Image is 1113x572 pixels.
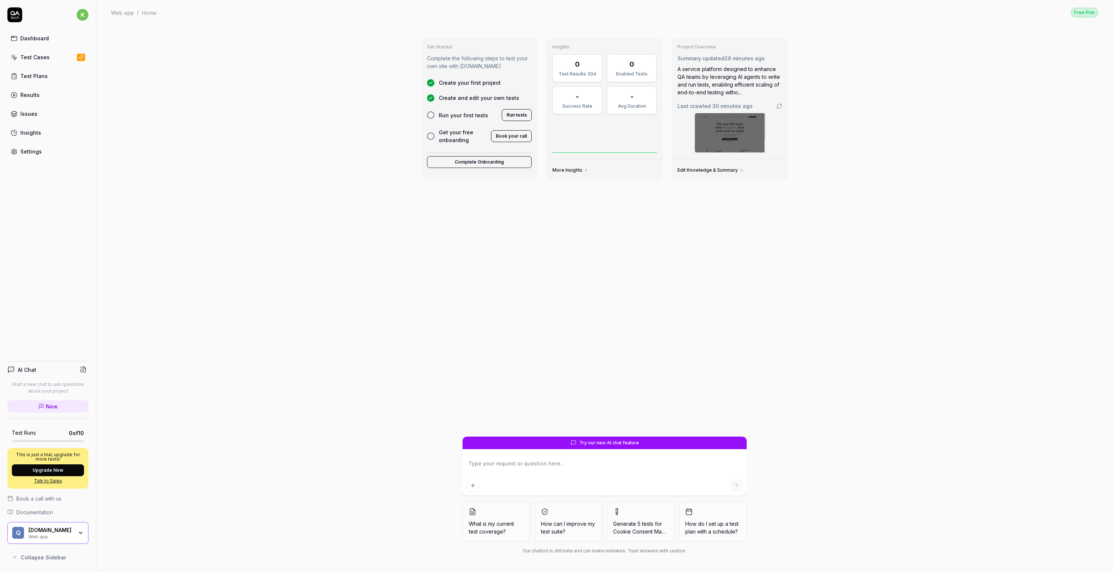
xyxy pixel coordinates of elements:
[607,502,675,542] button: Generate 5 tests forCookie Consent Manageme
[557,71,598,77] div: Test Results 30d
[7,125,88,140] a: Insights
[427,54,532,70] p: Complete the following steps to test your own site with [DOMAIN_NAME]
[575,59,580,69] div: 0
[7,88,88,102] a: Results
[1071,7,1098,17] button: Free Plan
[463,502,530,542] button: What is my current test coverage?
[111,9,134,16] div: Web app
[7,50,88,64] a: Test Cases
[12,452,84,461] p: This is just a trial, upgrade for more tests!
[77,9,88,21] span: k
[469,520,524,535] span: What is my current test coverage?
[20,110,37,118] div: Issues
[467,480,479,491] button: Add attachment
[20,148,42,155] div: Settings
[695,113,765,152] img: Screenshot
[20,91,40,99] div: Results
[579,440,639,446] span: Try our new AI chat feature
[20,129,41,137] div: Insights
[463,548,747,554] div: Our chatbot is still beta and can make mistakes. Trust answers with caution.
[677,167,744,173] a: Edit Knowledge & Summary
[439,111,488,119] span: Run your first tests
[20,72,48,80] div: Test Plans
[12,527,24,539] span: Q
[7,144,88,159] a: Settings
[685,520,740,535] span: How do I set up a test plan with a schedule?
[7,31,88,46] a: Dashboard
[439,128,487,144] span: Get your free onboarding
[16,495,61,502] span: Book a call with us
[677,44,782,50] h3: Project Overview
[629,59,634,69] div: 0
[491,130,532,142] button: Book your call
[69,429,84,437] span: 0 of 10
[776,103,782,109] a: Go to crawling settings
[16,508,53,516] span: Documentation
[677,65,782,96] div: A service platform designed to enhance QA teams by leveraging AI agents to write and run tests, e...
[7,508,88,516] a: Documentation
[7,400,88,413] a: New
[28,533,73,539] div: Web app
[612,71,652,77] div: Enabled Tests
[427,44,532,50] h3: Get Started
[557,103,598,110] div: Success Rate
[142,9,157,16] div: Home
[679,502,747,542] button: How do I set up a test plan with a schedule?
[20,34,49,42] div: Dashboard
[12,430,36,436] h5: Test Runs
[724,55,765,61] time: 28 minutes ago
[12,464,84,476] button: Upgrade Now
[502,111,532,118] a: Run tests
[576,91,579,101] div: -
[21,554,66,561] span: Collapse Sidebar
[552,167,588,173] a: More Insights
[137,9,139,16] div: /
[541,520,596,535] span: How can I improve my test suite?
[427,156,532,168] button: Complete Onboarding
[439,79,501,87] span: Create your first project
[77,7,88,22] button: k
[502,109,532,121] button: Run tests
[677,102,753,110] span: Last crawled
[7,69,88,83] a: Test Plans
[439,94,519,102] span: Create and edit your own tests
[712,103,753,109] time: 30 minutes ago
[18,366,36,374] h4: AI Chat
[613,520,668,535] span: Generate 5 tests for
[612,103,652,110] div: Avg Duration
[677,55,724,61] span: Summary updated
[1071,8,1098,17] div: Free Plan
[491,132,532,139] a: Book your call
[613,528,682,535] span: Cookie Consent Manageme
[46,403,58,410] span: New
[20,53,50,61] div: Test Cases
[7,550,88,565] button: Collapse Sidebar
[552,44,657,50] h3: Insights
[631,91,633,101] div: -
[7,381,88,394] p: Start a new chat to ask questions about your project
[7,107,88,121] a: Issues
[28,527,73,534] div: QA.tech
[535,502,602,542] button: How can I improve my test suite?
[12,478,84,484] a: Talk to Sales
[7,495,88,502] a: Book a call with us
[7,522,88,544] button: Q[DOMAIN_NAME]Web app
